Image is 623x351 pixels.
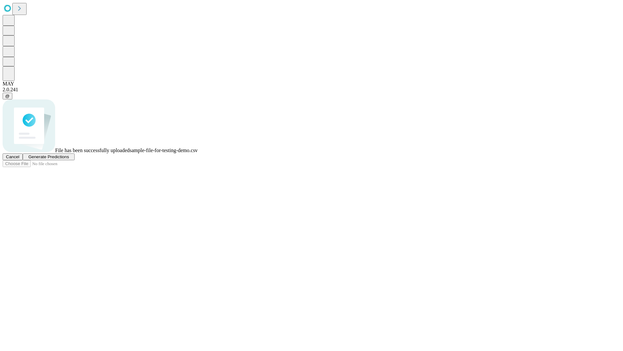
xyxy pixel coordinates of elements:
span: @ [5,94,10,98]
div: 2.0.241 [3,87,620,93]
div: MAY [3,81,620,87]
button: Generate Predictions [23,153,75,160]
button: @ [3,93,12,99]
span: Generate Predictions [28,154,69,159]
span: File has been successfully uploaded [55,148,129,153]
span: sample-file-for-testing-demo.csv [129,148,198,153]
button: Cancel [3,153,23,160]
span: Cancel [6,154,19,159]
